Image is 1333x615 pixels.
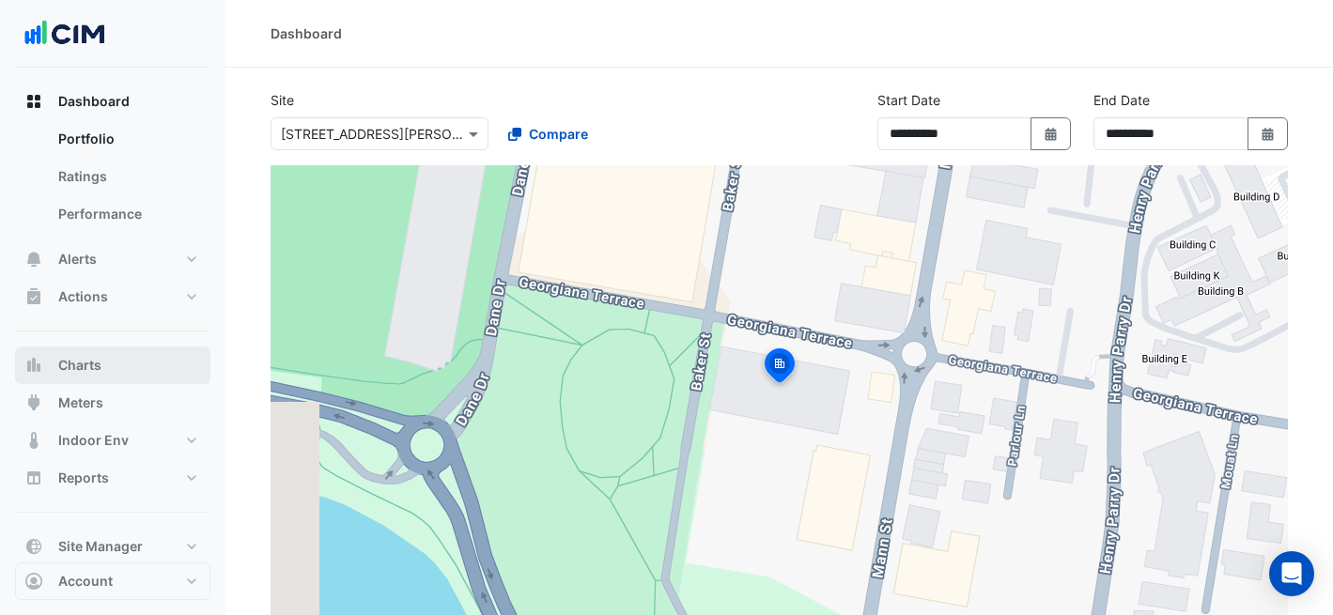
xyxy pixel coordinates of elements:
[24,250,43,269] app-icon: Alerts
[58,537,143,556] span: Site Manager
[15,422,210,459] button: Indoor Env
[15,83,210,120] button: Dashboard
[1093,90,1150,110] label: End Date
[58,431,129,450] span: Indoor Env
[15,346,210,384] button: Charts
[15,459,210,497] button: Reports
[1269,551,1314,596] div: Open Intercom Messenger
[24,431,43,450] app-icon: Indoor Env
[496,117,600,150] button: Compare
[15,384,210,422] button: Meters
[58,393,103,412] span: Meters
[1043,126,1060,142] fa-icon: Select Date
[15,120,210,240] div: Dashboard
[271,23,342,43] div: Dashboard
[877,90,940,110] label: Start Date
[58,250,97,269] span: Alerts
[43,158,210,195] a: Ratings
[24,356,43,375] app-icon: Charts
[58,356,101,375] span: Charts
[15,562,210,600] button: Account
[58,287,108,306] span: Actions
[24,469,43,487] app-icon: Reports
[58,572,113,591] span: Account
[43,195,210,233] a: Performance
[23,15,107,53] img: Company Logo
[24,92,43,111] app-icon: Dashboard
[271,90,294,110] label: Site
[58,469,109,487] span: Reports
[529,124,588,144] span: Compare
[759,346,800,391] img: site-pin-selected.svg
[24,287,43,306] app-icon: Actions
[15,240,210,278] button: Alerts
[15,278,210,315] button: Actions
[58,92,130,111] span: Dashboard
[24,393,43,412] app-icon: Meters
[24,537,43,556] app-icon: Site Manager
[15,528,210,565] button: Site Manager
[1260,126,1277,142] fa-icon: Select Date
[43,120,210,158] a: Portfolio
